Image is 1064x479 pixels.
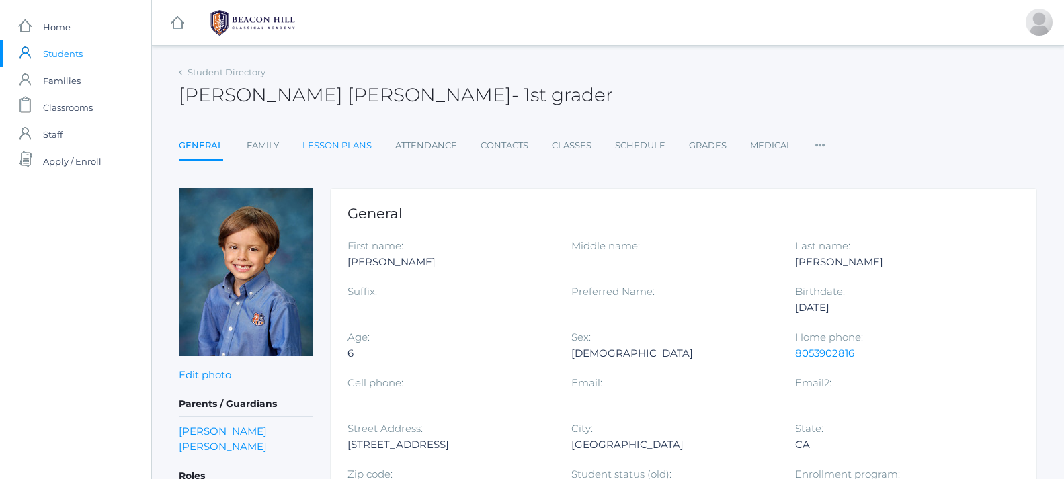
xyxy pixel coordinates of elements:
div: [DATE] [795,300,999,316]
div: 6 [347,345,551,361]
div: Sarah Crosby [1026,9,1053,36]
img: Austen Crosby [179,188,313,356]
span: Apply / Enroll [43,148,101,175]
div: [GEOGRAPHIC_DATA] [571,437,775,453]
a: Contacts [481,132,528,159]
label: First name: [347,239,403,252]
a: 8053902816 [795,347,854,359]
div: [PERSON_NAME] [347,254,551,270]
label: Email2: [795,376,831,389]
label: Birthdate: [795,285,845,298]
img: BHCALogos-05-308ed15e86a5a0abce9b8dd61676a3503ac9727e845dece92d48e8588c001991.png [202,6,303,40]
a: Edit photo [179,368,231,381]
a: Grades [689,132,727,159]
label: Street Address: [347,422,423,435]
a: Lesson Plans [302,132,372,159]
label: Cell phone: [347,376,403,389]
span: Students [43,40,83,67]
a: Family [247,132,279,159]
span: Home [43,13,71,40]
a: [PERSON_NAME] [179,439,267,454]
label: Preferred Name: [571,285,655,298]
div: [DEMOGRAPHIC_DATA] [571,345,775,361]
a: Classes [552,132,591,159]
label: Sex: [571,331,591,343]
a: General [179,132,223,161]
a: Medical [750,132,792,159]
div: [PERSON_NAME] [795,254,999,270]
label: Age: [347,331,370,343]
a: Student Directory [188,67,265,77]
span: Classrooms [43,94,93,121]
label: Email: [571,376,602,389]
label: Middle name: [571,239,640,252]
span: - 1st grader [511,83,613,106]
a: Attendance [395,132,457,159]
h2: [PERSON_NAME] [PERSON_NAME] [179,85,613,105]
span: Families [43,67,81,94]
a: Schedule [615,132,665,159]
div: [STREET_ADDRESS] [347,437,551,453]
label: Home phone: [795,331,863,343]
label: Suffix: [347,285,377,298]
h1: General [347,206,1020,221]
h5: Parents / Guardians [179,393,313,416]
label: Last name: [795,239,850,252]
span: Staff [43,121,63,148]
label: State: [795,422,823,435]
div: CA [795,437,999,453]
label: City: [571,422,593,435]
a: [PERSON_NAME] [179,423,267,439]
